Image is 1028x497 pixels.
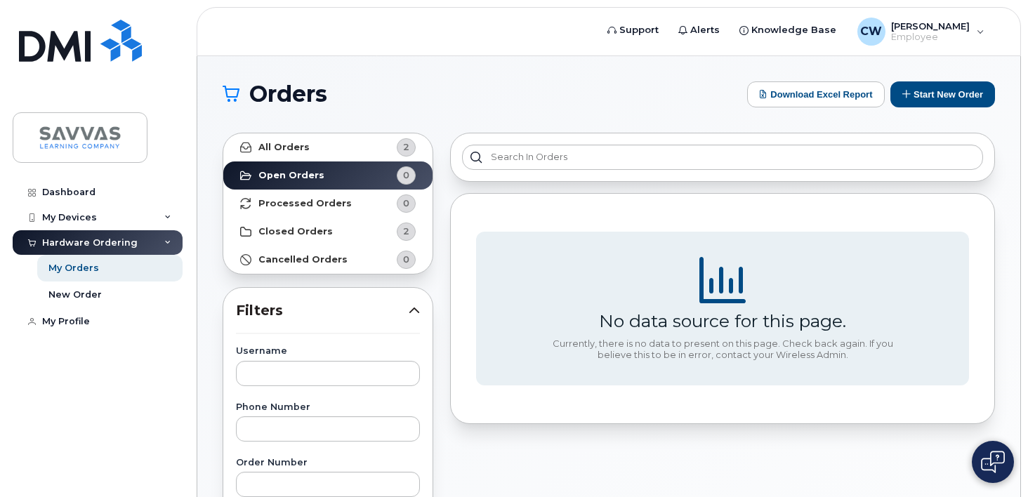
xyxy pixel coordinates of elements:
a: All Orders2 [223,133,433,161]
div: Currently, there is no data to present on this page. Check back again. If you believe this to be ... [547,338,898,360]
a: Cancelled Orders0 [223,246,433,274]
button: Download Excel Report [747,81,885,107]
span: 2 [403,225,409,238]
a: Open Orders0 [223,161,433,190]
span: 0 [403,168,409,182]
a: Processed Orders0 [223,190,433,218]
label: Username [236,347,420,356]
span: Orders [249,84,327,105]
strong: Cancelled Orders [258,254,348,265]
img: Open chat [981,451,1005,473]
a: Closed Orders2 [223,218,433,246]
span: 0 [403,253,409,266]
span: 2 [403,140,409,154]
strong: Processed Orders [258,198,352,209]
span: 0 [403,197,409,210]
span: Filters [236,300,409,321]
div: No data source for this page. [599,310,846,331]
label: Phone Number [236,403,420,412]
strong: Closed Orders [258,226,333,237]
strong: All Orders [258,142,310,153]
label: Order Number [236,458,420,468]
input: Search in orders [462,145,983,170]
button: Start New Order [890,81,995,107]
strong: Open Orders [258,170,324,181]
